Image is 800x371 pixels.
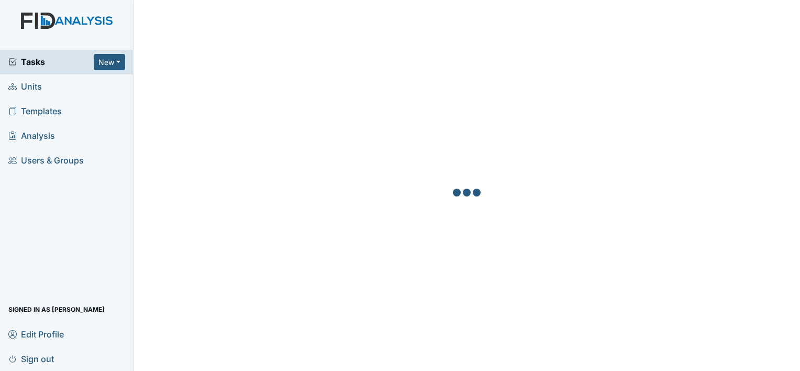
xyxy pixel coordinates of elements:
[8,128,55,144] span: Analysis
[8,326,64,342] span: Edit Profile
[8,351,54,367] span: Sign out
[8,152,84,169] span: Users & Groups
[8,301,105,318] span: Signed in as [PERSON_NAME]
[8,103,62,119] span: Templates
[8,79,42,95] span: Units
[94,54,125,70] button: New
[8,56,94,68] a: Tasks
